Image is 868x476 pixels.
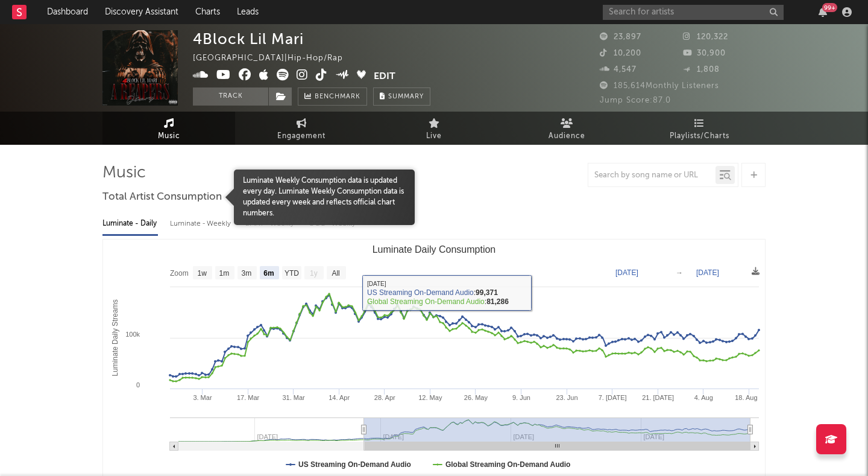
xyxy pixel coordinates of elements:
text: All [332,269,339,278]
button: Edit [374,69,395,84]
text: 26. May [464,394,488,401]
text: 18. Aug [735,394,757,401]
span: Luminate Weekly Consumption data is updated every day. Luminate Weekly Consumption data is update... [234,176,415,219]
span: 4,547 [600,66,637,74]
span: Jump Score: 87.0 [600,97,671,104]
text: [DATE] [615,268,638,277]
a: Live [368,112,500,145]
text: 0 [136,381,140,389]
button: Summary [373,87,430,106]
text: 14. Apr [329,394,350,401]
text: 1y [310,269,318,278]
text: 4. Aug [694,394,713,401]
span: 120,322 [683,33,728,41]
text: 9. Jun [512,394,530,401]
text: Luminate Daily Streams [111,299,119,376]
span: 1,808 [683,66,720,74]
div: 4Block Lil Mari [193,30,304,48]
span: Summary [388,94,424,100]
text: 3. Mar [193,394,212,401]
text: 28. Apr [374,394,395,401]
text: → [676,268,683,277]
text: 23. Jun [556,394,577,401]
div: Luminate - Weekly [170,214,233,234]
text: Zoom [170,269,189,278]
span: 185,614 Monthly Listeners [600,82,719,90]
button: Track [193,87,268,106]
text: 7. [DATE] [599,394,627,401]
span: Playlists/Charts [670,129,729,144]
text: 17. Mar [237,394,260,401]
input: Search for artists [603,5,784,20]
text: Global Streaming On-Demand Audio [445,460,571,469]
a: Benchmark [298,87,367,106]
div: [GEOGRAPHIC_DATA] | Hip-Hop/Rap [193,51,357,66]
a: Audience [500,112,633,145]
a: Engagement [235,112,368,145]
input: Search by song name or URL [588,171,715,180]
text: 100k [125,331,140,338]
span: Engagement [277,129,325,144]
text: US Streaming On-Demand Audio [298,460,411,469]
a: Music [102,112,235,145]
span: 30,900 [683,49,726,57]
span: Total Artist Consumption [102,190,222,205]
text: 31. Mar [282,394,305,401]
text: YTD [285,269,299,278]
span: Music [158,129,180,144]
button: 99+ [819,7,827,17]
text: 3m [242,269,252,278]
span: Audience [549,129,585,144]
div: 99 + [822,3,837,12]
span: Live [426,129,442,144]
text: 21. [DATE] [642,394,674,401]
text: 12. May [418,394,442,401]
span: 23,897 [600,33,641,41]
text: 6m [263,269,274,278]
text: 1m [219,269,230,278]
div: Luminate - Daily [102,214,158,234]
text: [DATE] [696,268,719,277]
text: 1w [198,269,207,278]
span: 10,200 [600,49,641,57]
a: Playlists/Charts [633,112,766,145]
span: Benchmark [315,90,360,104]
text: Luminate Daily Consumption [373,244,496,255]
